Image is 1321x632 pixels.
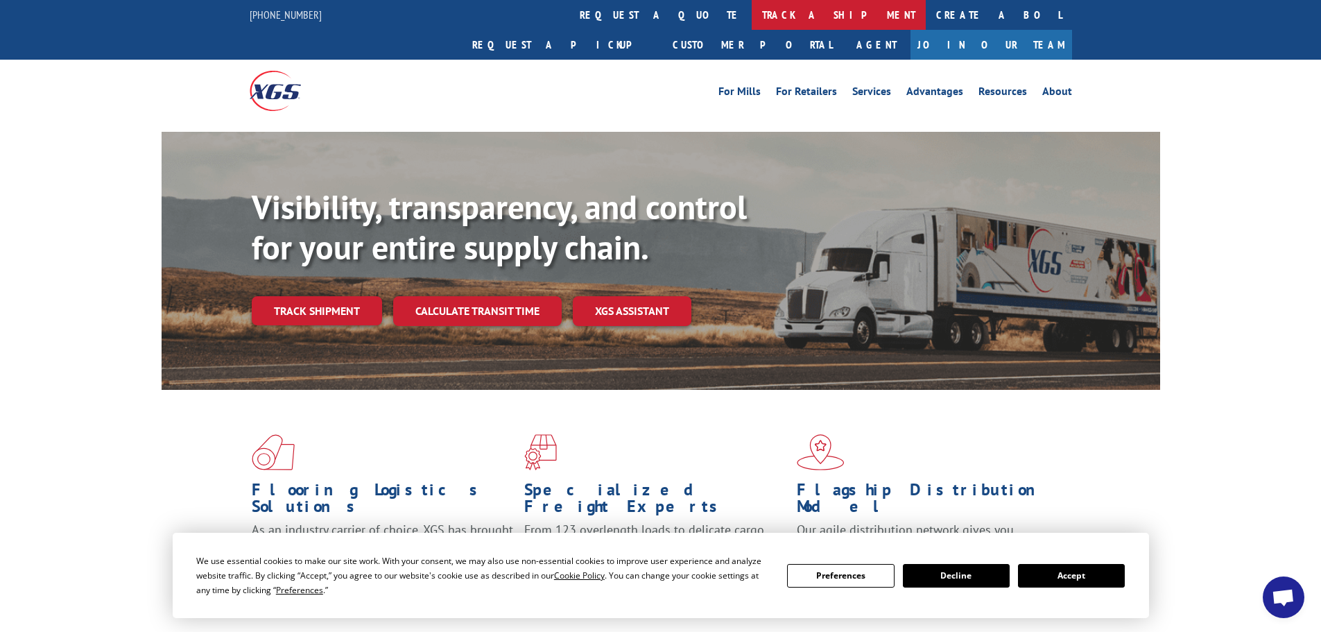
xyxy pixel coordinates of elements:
[910,30,1072,60] a: Join Our Team
[718,86,761,101] a: For Mills
[776,86,837,101] a: For Retailers
[252,434,295,470] img: xgs-icon-total-supply-chain-intelligence-red
[797,481,1059,522] h1: Flagship Distribution Model
[662,30,843,60] a: Customer Portal
[524,481,786,522] h1: Specialized Freight Experts
[903,564,1010,588] button: Decline
[462,30,662,60] a: Request a pickup
[797,522,1052,554] span: Our agile distribution network gives you nationwide inventory management on demand.
[906,86,963,101] a: Advantages
[554,570,605,581] span: Cookie Policy
[250,8,322,22] a: [PHONE_NUMBER]
[573,296,691,326] a: XGS ASSISTANT
[1263,577,1304,618] div: Open chat
[797,434,845,470] img: xgs-icon-flagship-distribution-model-red
[852,86,891,101] a: Services
[276,584,323,596] span: Preferences
[196,554,770,597] div: We use essential cookies to make our site work. With your consent, we may also use non-essential ...
[843,30,910,60] a: Agent
[252,185,747,268] b: Visibility, transparency, and control for your entire supply chain.
[978,86,1027,101] a: Resources
[393,296,562,326] a: Calculate transit time
[173,533,1149,618] div: Cookie Consent Prompt
[524,522,786,583] p: From 123 overlength loads to delicate cargo, our experienced staff knows the best way to move you...
[252,522,513,571] span: As an industry carrier of choice, XGS has brought innovation and dedication to flooring logistics...
[524,434,557,470] img: xgs-icon-focused-on-flooring-red
[252,296,382,325] a: Track shipment
[252,481,514,522] h1: Flooring Logistics Solutions
[787,564,894,588] button: Preferences
[1042,86,1072,101] a: About
[1018,564,1125,588] button: Accept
